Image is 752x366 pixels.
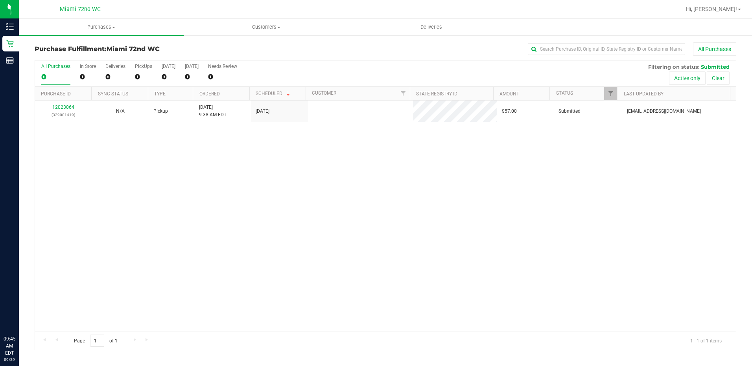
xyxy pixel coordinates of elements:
span: 1 - 1 of 1 items [684,335,728,346]
a: Customer [312,90,336,96]
input: Search Purchase ID, Original ID, State Registry ID or Customer Name... [528,43,685,55]
div: Deliveries [105,64,125,69]
div: All Purchases [41,64,70,69]
span: $57.00 [502,108,517,115]
a: Sync Status [98,91,128,97]
a: Purchase ID [41,91,71,97]
span: Miami 72nd WC [60,6,101,13]
p: 09:45 AM EDT [4,335,15,357]
span: Filtering on status: [648,64,699,70]
a: Last Updated By [624,91,664,97]
span: Not Applicable [116,108,125,114]
span: Submitted [701,64,730,70]
span: Miami 72nd WC [107,45,160,53]
div: [DATE] [162,64,175,69]
p: 09/29 [4,357,15,362]
p: (329001419) [40,111,87,119]
div: 0 [162,72,175,81]
div: 0 [185,72,199,81]
div: 0 [135,72,152,81]
iframe: Resource center [8,303,31,327]
span: Hi, [PERSON_NAME]! [686,6,737,12]
div: In Store [80,64,96,69]
div: 0 [208,72,237,81]
a: Type [154,91,166,97]
a: State Registry ID [416,91,457,97]
span: Pickup [153,108,168,115]
input: 1 [90,335,104,347]
div: [DATE] [185,64,199,69]
div: Needs Review [208,64,237,69]
a: Customers [184,19,348,35]
span: Customers [184,24,348,31]
button: Clear [707,71,730,85]
span: Deliveries [410,24,453,31]
a: Purchases [19,19,184,35]
div: 0 [105,72,125,81]
button: Active only [669,71,706,85]
div: 0 [80,72,96,81]
a: Ordered [199,91,220,97]
inline-svg: Inventory [6,23,14,31]
div: 0 [41,72,70,81]
a: 12023064 [52,104,74,110]
a: Deliveries [349,19,514,35]
span: Purchases [19,24,184,31]
span: [EMAIL_ADDRESS][DOMAIN_NAME] [627,108,701,115]
button: All Purchases [693,42,736,56]
span: Submitted [558,108,581,115]
a: Filter [397,87,410,100]
div: PickUps [135,64,152,69]
a: Filter [604,87,617,100]
button: N/A [116,108,125,115]
span: [DATE] [256,108,269,115]
a: Amount [499,91,519,97]
a: Status [556,90,573,96]
a: Scheduled [256,91,291,96]
inline-svg: Reports [6,57,14,64]
span: Page of 1 [67,335,124,347]
span: [DATE] 9:38 AM EDT [199,104,227,119]
inline-svg: Retail [6,40,14,48]
h3: Purchase Fulfillment: [35,46,269,53]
